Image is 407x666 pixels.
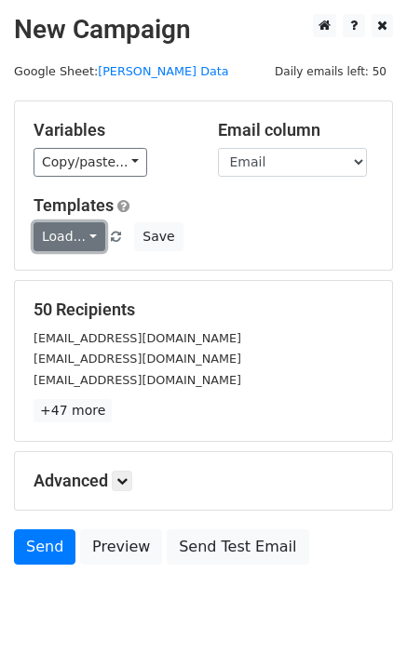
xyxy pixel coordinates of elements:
[34,195,114,215] a: Templates
[314,577,407,666] iframe: Chat Widget
[167,529,308,565] a: Send Test Email
[34,399,112,422] a: +47 more
[34,331,241,345] small: [EMAIL_ADDRESS][DOMAIN_NAME]
[34,148,147,177] a: Copy/paste...
[14,529,75,565] a: Send
[34,120,190,140] h5: Variables
[268,61,393,82] span: Daily emails left: 50
[34,222,105,251] a: Load...
[268,64,393,78] a: Daily emails left: 50
[218,120,374,140] h5: Email column
[14,14,393,46] h2: New Campaign
[34,373,241,387] small: [EMAIL_ADDRESS][DOMAIN_NAME]
[34,300,373,320] h5: 50 Recipients
[34,471,373,491] h5: Advanced
[80,529,162,565] a: Preview
[134,222,183,251] button: Save
[14,64,229,78] small: Google Sheet:
[34,352,241,366] small: [EMAIL_ADDRESS][DOMAIN_NAME]
[98,64,228,78] a: [PERSON_NAME] Data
